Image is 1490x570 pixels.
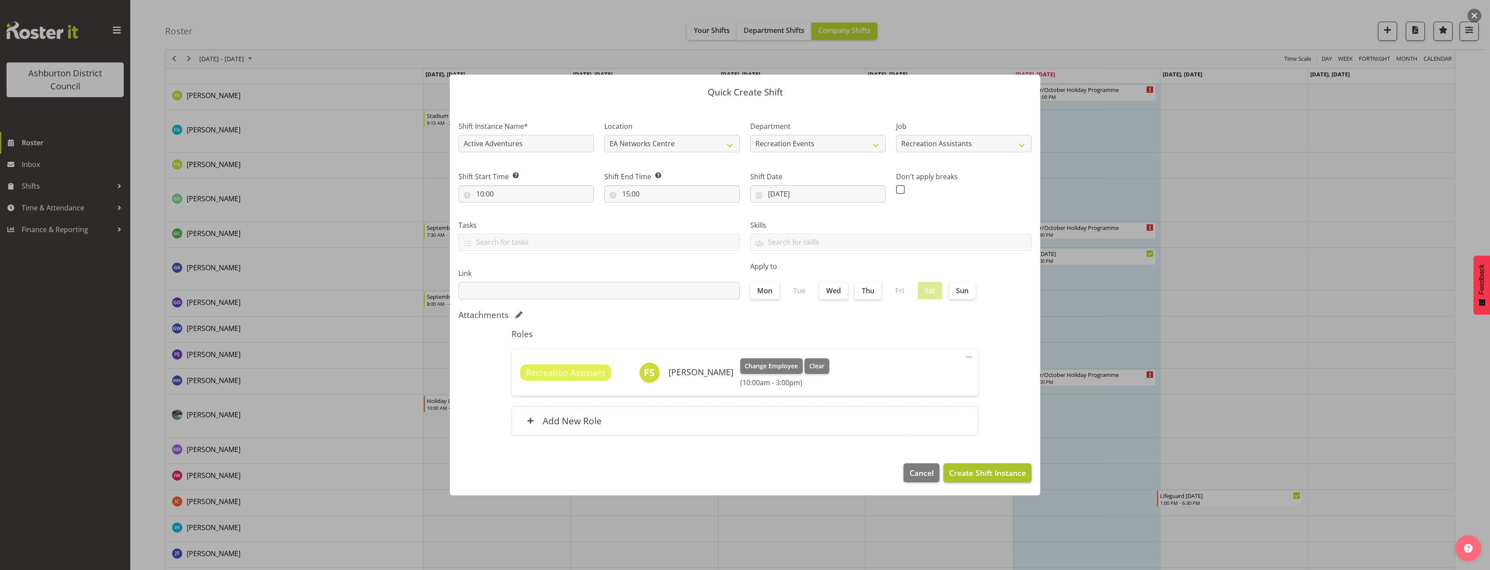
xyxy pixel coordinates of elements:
[750,121,886,131] label: Department
[1464,544,1473,553] img: help-xxl-2.png
[949,282,976,299] label: Sun
[639,362,660,383] img: fahima-safi11947.jpg
[526,367,606,379] span: Recreation Assistant
[855,282,881,299] label: Thu
[458,220,740,230] label: Tasks
[918,282,942,299] label: Sat
[888,282,911,299] label: Fri
[1478,264,1486,295] span: Feedback
[786,282,812,299] label: Tue
[459,236,739,249] input: Search for tasks
[604,171,740,182] label: Shift End Time
[903,463,939,482] button: Cancel
[750,220,1032,230] label: Skills
[943,463,1032,482] button: Create Shift Instance
[1474,256,1490,314] button: Feedback - Show survey
[896,121,1032,131] label: Job
[740,358,803,374] button: Change Employee
[804,358,829,374] button: Clear
[750,261,1032,272] label: Apply to
[458,310,508,320] h5: Attachments
[511,329,979,339] h5: Roles
[458,268,740,278] label: Link
[750,171,886,182] label: Shift Date
[543,415,602,426] h6: Add New Role
[949,467,1026,478] span: Create Shift Instance
[458,135,594,152] input: Shift Instance Name
[750,185,886,203] input: Click to select...
[669,367,733,377] h6: [PERSON_NAME]
[751,236,1031,249] input: Search for skills
[745,361,798,371] span: Change Employee
[604,185,740,203] input: Click to select...
[458,171,594,182] label: Shift Start Time
[910,467,934,478] span: Cancel
[458,185,594,203] input: Click to select...
[740,378,829,387] h6: (10:00am - 3:00pm)
[604,121,740,131] label: Location
[458,88,1032,97] p: Quick Create Shift
[809,361,824,371] span: Clear
[896,171,1032,182] label: Don't apply breaks
[750,282,779,299] label: Mon
[458,121,594,131] label: Shift Instance Name*
[819,282,848,299] label: Wed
